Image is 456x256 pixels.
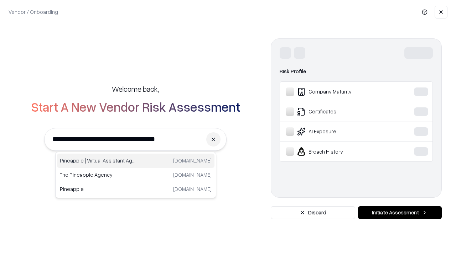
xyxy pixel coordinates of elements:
button: Discard [271,206,355,219]
p: [DOMAIN_NAME] [173,157,212,164]
p: [DOMAIN_NAME] [173,171,212,178]
div: Certificates [286,107,392,116]
div: AI Exposure [286,127,392,136]
div: Risk Profile [280,67,433,76]
div: Suggestions [55,152,216,198]
p: Pineapple | Virtual Assistant Agency [60,157,136,164]
p: Pineapple [60,185,136,193]
h2: Start A New Vendor Risk Assessment [31,100,240,114]
p: The Pineapple Agency [60,171,136,178]
button: Initiate Assessment [358,206,442,219]
div: Company Maturity [286,87,392,96]
p: Vendor / Onboarding [9,8,58,16]
div: Breach History [286,147,392,156]
p: [DOMAIN_NAME] [173,185,212,193]
h5: Welcome back, [112,84,159,94]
